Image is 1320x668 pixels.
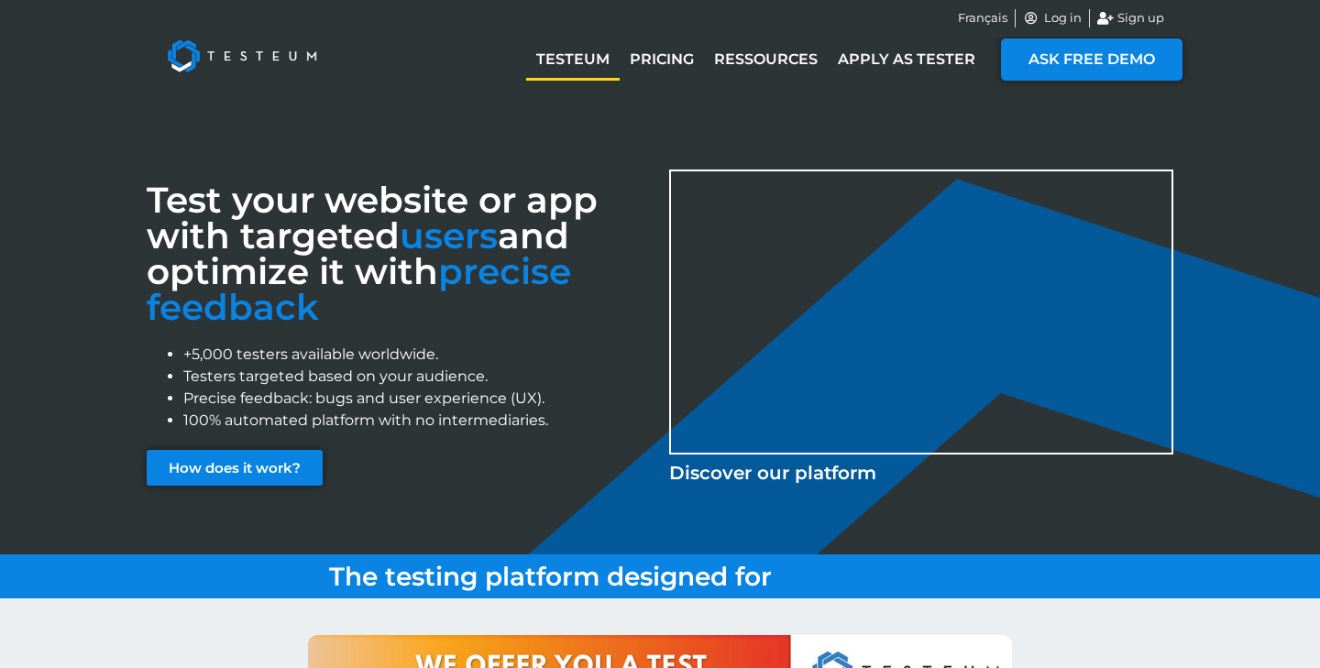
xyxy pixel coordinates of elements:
[147,19,337,93] img: Testeum Logo - Application crowdtesting platform
[1039,9,1082,27] span: Log in
[526,38,620,81] a: Testeum
[147,249,571,329] font: precise feedback
[620,38,704,81] a: Pricing
[704,38,828,81] a: Ressources
[1023,9,1082,27] a: Log in
[169,461,301,475] span: How does it work?
[183,410,651,432] li: 100% automated platform with no intermediaries.
[1113,9,1164,27] span: Sign up
[183,388,651,410] li: Precise feedback: bugs and user experience (UX).
[1028,52,1155,67] span: ASK FREE DEMO
[147,182,651,325] h3: Test your website or app with targeted and optimize it with
[958,9,1007,27] a: Français
[1001,38,1182,81] a: ASK FREE DEMO
[526,38,985,81] nav: Menu
[183,366,651,388] li: Testers targeted based on your audience.
[329,561,772,592] span: The testing platform designed for
[183,344,651,366] li: +5,000 testers available worldwide.
[1097,9,1165,27] a: Sign up
[669,459,1173,487] p: Discover our platform
[828,38,985,81] a: Apply as tester
[400,214,498,257] span: users
[147,450,323,486] a: How does it work?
